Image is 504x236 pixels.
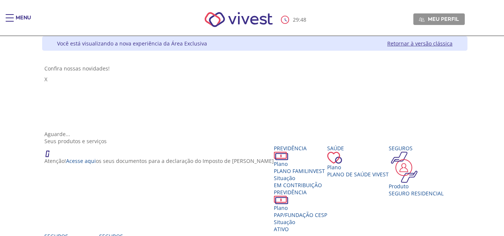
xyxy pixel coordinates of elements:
[66,157,96,164] a: Acesse aqui
[327,164,389,171] div: Plano
[274,145,327,152] div: Previdência
[389,152,420,183] img: ico_seguros.png
[281,16,308,24] div: :
[274,182,322,189] span: EM CONTRIBUIÇÃO
[44,130,465,138] div: Aguarde...
[274,218,327,226] div: Situação
[389,145,444,197] a: Seguros Produto SEGURO RESIDENCIAL
[300,16,306,23] span: 48
[274,167,325,174] span: PLANO FAMILINVEST
[293,16,299,23] span: 29
[428,16,459,22] span: Meu perfil
[274,211,327,218] span: PAP/FUNDAÇÃO CESP
[327,171,389,178] span: Plano de Saúde VIVEST
[44,157,274,164] p: Atenção! os seus documentos para a declaração do Imposto de [PERSON_NAME]
[419,17,425,22] img: Meu perfil
[274,152,288,160] img: ico_dinheiro.png
[413,13,465,25] a: Meu perfil
[274,189,327,196] div: Previdência
[274,145,327,189] a: Previdência PlanoPLANO FAMILINVEST SituaçãoEM CONTRIBUIÇÃO
[389,190,444,197] div: SEGURO RESIDENCIAL
[327,145,389,178] a: Saúde PlanoPlano de Saúde VIVEST
[274,226,289,233] span: Ativo
[44,65,465,72] div: Confira nossas novidades!
[389,183,444,190] div: Produto
[57,40,207,47] div: Você está visualizando a nova experiência da Área Exclusiva
[274,204,327,211] div: Plano
[196,4,281,35] img: Vivest
[274,189,327,233] a: Previdência PlanoPAP/FUNDAÇÃO CESP SituaçãoAtivo
[387,40,453,47] a: Retornar à versão clássica
[274,160,327,167] div: Plano
[327,145,389,152] div: Saúde
[44,145,57,157] img: ico_atencao.png
[16,14,31,29] div: Menu
[274,174,327,182] div: Situação
[327,152,342,164] img: ico_coracao.png
[44,76,47,83] span: X
[44,138,465,145] div: Seus produtos e serviços
[389,145,444,152] div: Seguros
[274,196,288,204] img: ico_dinheiro.png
